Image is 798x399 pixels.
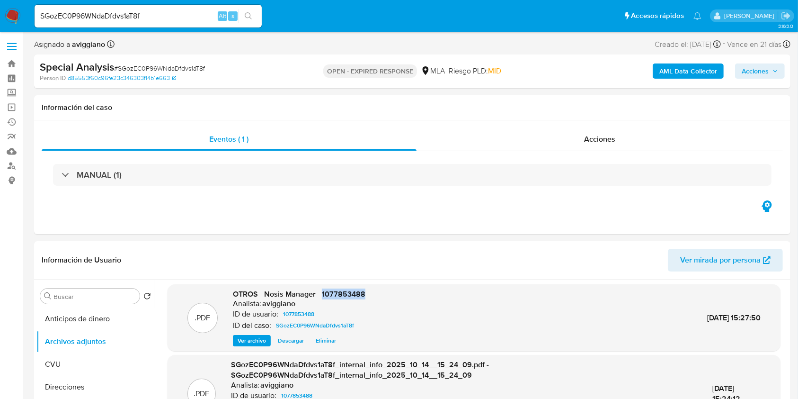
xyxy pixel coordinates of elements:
[449,66,501,76] span: Riesgo PLD:
[680,249,761,272] span: Ver mirada por persona
[659,63,717,79] b: AML Data Collector
[239,9,258,23] button: search-icon
[693,12,701,20] a: Notificaciones
[44,292,52,300] button: Buscar
[311,335,341,346] button: Eliminar
[77,170,122,180] h3: MANUAL (1)
[70,39,105,50] b: aviggiano
[421,66,445,76] div: MLA
[278,336,304,345] span: Descargar
[231,381,259,390] p: Analista:
[36,353,155,376] button: CVU
[316,336,336,345] span: Eliminar
[323,64,417,78] p: OPEN - EXPIRED RESPONSE
[723,38,725,51] span: -
[742,63,769,79] span: Acciones
[233,309,278,319] p: ID de usuario:
[231,11,234,20] span: s
[273,335,309,346] button: Descargar
[488,65,501,76] span: MID
[53,164,771,186] div: MANUAL (1)
[40,74,66,82] b: Person ID
[233,321,271,330] p: ID del caso:
[35,10,262,22] input: Buscar usuario o caso...
[42,103,783,112] h1: Información del caso
[272,320,358,331] a: SGozEC0P96WNdaDfdvs1aT8f
[233,299,261,308] p: Analista:
[283,308,314,320] span: 1077853488
[781,11,791,21] a: Salir
[36,330,155,353] button: Archivos adjuntos
[260,381,293,390] h6: aviggiano
[584,134,615,145] span: Acciones
[233,335,271,346] button: Ver archivo
[219,11,226,20] span: Alt
[735,63,785,79] button: Acciones
[668,249,783,272] button: Ver mirada por persona
[724,11,778,20] p: agustina.viggiano@mercadolibre.com
[653,63,724,79] button: AML Data Collector
[209,134,248,145] span: Eventos ( 1 )
[53,292,136,301] input: Buscar
[233,289,365,299] span: OTROS - Nosis Manager - 1077853488
[707,312,761,323] span: [DATE] 15:27:50
[42,255,121,265] h1: Información de Usuario
[40,59,114,74] b: Special Analysis
[36,376,155,399] button: Direcciones
[631,11,684,21] span: Accesos rápidos
[727,39,781,50] span: Vence en 21 días
[68,74,176,82] a: d85553f60c96fe23c346303f14b1e663
[114,63,205,73] span: # SGozEC0P96WNdaDfdvs1aT8f
[231,359,489,381] span: SGozEC0P96WNdaDfdvs1aT8f_internal_info_2025_10_14__15_24_09.pdf - SGozEC0P96WNdaDfdvs1aT8f_intern...
[195,313,211,323] p: .PDF
[34,39,105,50] span: Asignado a
[194,389,209,399] p: .PDF
[143,292,151,303] button: Volver al orden por defecto
[262,299,295,308] h6: aviggiano
[36,308,155,330] button: Anticipos de dinero
[276,320,354,331] span: SGozEC0P96WNdaDfdvs1aT8f
[238,336,266,345] span: Ver archivo
[279,308,318,320] a: 1077853488
[655,38,721,51] div: Creado el: [DATE]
